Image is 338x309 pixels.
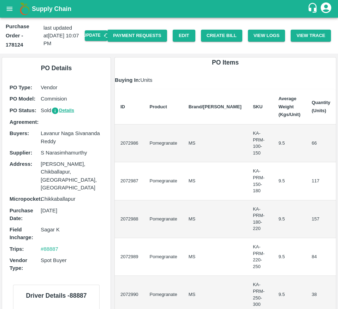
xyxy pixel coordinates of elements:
b: ID [120,104,125,109]
td: 2072986 [115,125,144,162]
b: Supply Chain [32,5,71,12]
p: Chikkaballapur [41,195,103,203]
a: Edit [173,30,195,42]
td: MS [183,162,247,200]
p: Units [115,76,336,84]
p: Vendor [41,84,103,91]
td: 9.5 [273,125,306,162]
td: 2072988 [115,200,144,238]
p: [DATE] [41,207,103,214]
td: 2072989 [115,238,144,276]
p: Commision [41,95,103,103]
b: PO Model : [10,96,35,102]
b: Address : [10,161,32,167]
p: S Narasimhamurthy [41,149,103,157]
td: MS [183,200,247,238]
td: MS [183,238,247,276]
button: Details [51,107,74,115]
p: Lavanur Naga Sivananda Reddy [41,129,103,145]
button: open drawer [1,1,18,17]
td: 9.5 [273,162,306,200]
td: 84 [306,238,336,276]
b: Purchase Order - 178124 [6,24,29,48]
p: Sagar K [41,226,103,234]
h6: Driver Details - 88887 [19,291,94,301]
a: #88887 [41,246,58,252]
td: 9.5 [273,238,306,276]
p: Sold [41,107,103,115]
td: KA-PRM-220-250 [247,238,273,276]
td: 66 [306,125,336,162]
b: PO Type : [10,85,32,90]
a: Payment Requests [107,30,167,42]
td: 2072987 [115,162,144,200]
button: Create Bill [201,30,242,42]
p: [PERSON_NAME], Chikballapur, [GEOGRAPHIC_DATA], [GEOGRAPHIC_DATA] [41,160,103,192]
b: Buyers : [10,131,29,136]
h6: PO Items [115,57,336,67]
button: View Logs [248,30,285,42]
td: Pomegranate [144,162,183,200]
td: Pomegranate [144,125,183,162]
b: Average Weight (Kgs/Unit) [278,96,300,117]
b: Micropocket : [10,196,42,202]
img: logo [18,2,32,16]
b: SKU [253,104,262,109]
button: Update [85,30,107,41]
b: Purchase Date : [10,208,33,221]
a: Supply Chain [32,4,307,14]
b: Brand/[PERSON_NAME] [189,104,242,109]
td: Pomegranate [144,238,183,276]
div: account of current user [320,1,332,16]
td: 9.5 [273,200,306,238]
td: 157 [306,200,336,238]
td: MS [183,125,247,162]
td: KA-PRM-180-220 [247,200,273,238]
td: 117 [306,162,336,200]
b: Trips : [10,246,24,252]
b: Quantity (Units) [312,100,330,113]
button: View Trace [291,30,331,42]
b: Vendor Type : [10,257,27,271]
b: PO Status : [10,108,36,113]
b: Product [150,104,167,109]
b: Buying In: [115,77,141,83]
div: last updated at [DATE] 10:07 PM [6,22,107,49]
b: Agreement: [10,119,38,125]
td: KA-PRM-150-180 [247,162,273,200]
h6: PO Details [8,63,105,73]
td: KA-PRM-100-150 [247,125,273,162]
p: Spot Buyer [41,256,103,264]
div: customer-support [307,2,320,15]
b: Field Incharge : [10,227,33,240]
td: Pomegranate [144,200,183,238]
b: Supplier : [10,150,32,156]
